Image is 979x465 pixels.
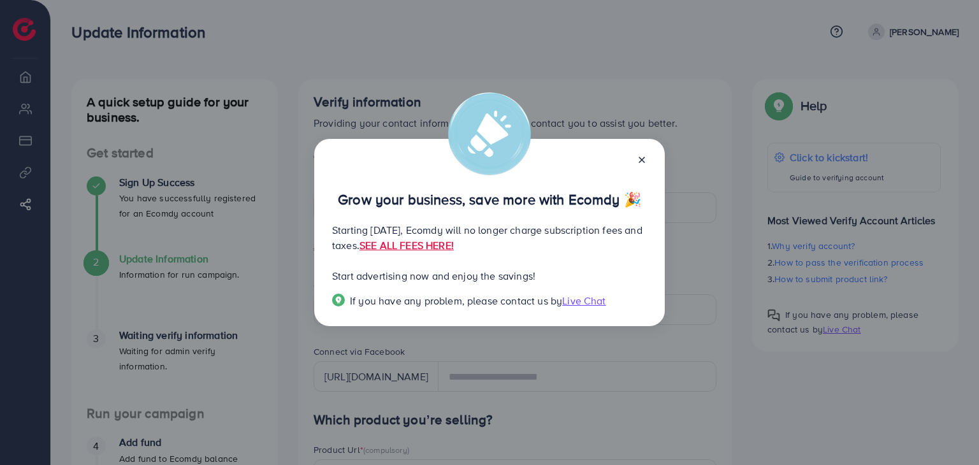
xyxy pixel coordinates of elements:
a: SEE ALL FEES HERE! [359,238,454,252]
img: alert [448,92,531,175]
p: Starting [DATE], Ecomdy will no longer charge subscription fees and taxes. [332,222,647,253]
p: Grow your business, save more with Ecomdy 🎉 [332,192,647,207]
span: Live Chat [562,294,606,308]
p: Start advertising now and enjoy the savings! [332,268,647,283]
span: If you have any problem, please contact us by [350,294,562,308]
img: Popup guide [332,294,345,306]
